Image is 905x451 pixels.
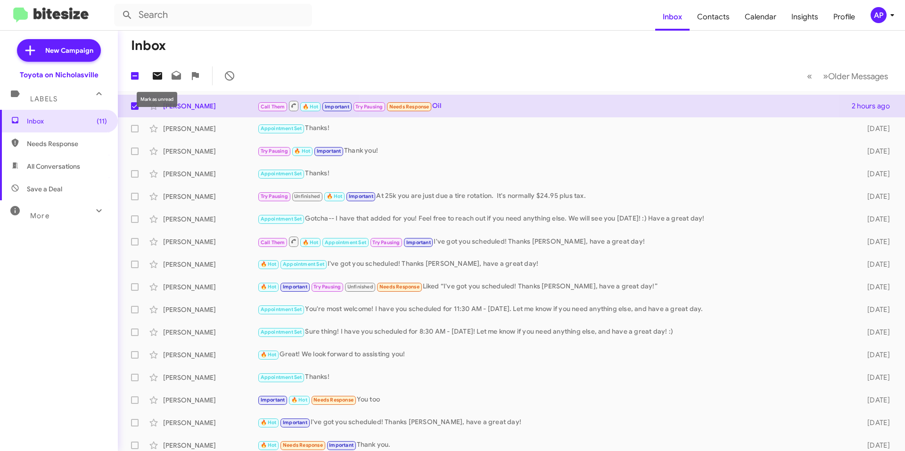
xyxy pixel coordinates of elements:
[325,104,349,110] span: Important
[852,395,897,405] div: [DATE]
[852,192,897,201] div: [DATE]
[27,162,80,171] span: All Conversations
[291,397,307,403] span: 🔥 Hot
[852,441,897,450] div: [DATE]
[163,441,257,450] div: [PERSON_NAME]
[257,236,852,247] div: I've got you scheduled! Thanks [PERSON_NAME], have a great day!
[257,394,852,405] div: You too
[17,39,101,62] a: New Campaign
[27,139,107,148] span: Needs Response
[802,66,894,86] nav: Page navigation example
[257,417,852,428] div: I've got you scheduled! Thanks [PERSON_NAME], have a great day!
[349,193,373,199] span: Important
[163,169,257,179] div: [PERSON_NAME]
[852,260,897,269] div: [DATE]
[325,239,366,246] span: Appointment Set
[257,146,852,156] div: Thank you!
[852,124,897,133] div: [DATE]
[283,442,323,448] span: Needs Response
[261,306,302,312] span: Appointment Set
[261,329,302,335] span: Appointment Set
[30,95,58,103] span: Labels
[852,305,897,314] div: [DATE]
[261,284,277,290] span: 🔥 Hot
[823,70,828,82] span: »
[163,101,257,111] div: [PERSON_NAME]
[163,214,257,224] div: [PERSON_NAME]
[347,284,373,290] span: Unfinished
[852,214,897,224] div: [DATE]
[261,397,285,403] span: Important
[283,261,324,267] span: Appointment Set
[283,284,307,290] span: Important
[303,239,319,246] span: 🔥 Hot
[261,148,288,154] span: Try Pausing
[163,192,257,201] div: [PERSON_NAME]
[45,46,93,55] span: New Campaign
[261,419,277,426] span: 🔥 Hot
[261,125,302,131] span: Appointment Set
[852,418,897,427] div: [DATE]
[737,3,784,31] a: Calendar
[257,304,852,315] div: You're most welcome! I have you scheduled for 11:30 AM - [DATE]. Let me know if you need anything...
[261,352,277,358] span: 🔥 Hot
[294,148,310,154] span: 🔥 Hot
[261,193,288,199] span: Try Pausing
[257,168,852,179] div: Thanks!
[114,4,312,26] input: Search
[389,104,429,110] span: Needs Response
[257,123,852,134] div: Thanks!
[261,104,285,110] span: Call Them
[327,193,343,199] span: 🔥 Hot
[257,372,852,383] div: Thanks!
[261,239,285,246] span: Call Them
[372,239,400,246] span: Try Pausing
[163,282,257,292] div: [PERSON_NAME]
[406,239,431,246] span: Important
[871,7,887,23] div: AP
[379,284,420,290] span: Needs Response
[852,169,897,179] div: [DATE]
[283,419,307,426] span: Important
[655,3,690,31] a: Inbox
[294,193,320,199] span: Unfinished
[257,259,852,270] div: I've got you scheduled! Thanks [PERSON_NAME], have a great day!
[826,3,863,31] a: Profile
[329,442,354,448] span: Important
[257,213,852,224] div: Gotcha-- I have that added for you! Feel free to reach out if you need anything else. We will see...
[852,350,897,360] div: [DATE]
[131,38,166,53] h1: Inbox
[257,281,852,292] div: Liked “I've got you scheduled! Thanks [PERSON_NAME], have a great day!”
[261,374,302,380] span: Appointment Set
[163,373,257,382] div: [PERSON_NAME]
[852,237,897,246] div: [DATE]
[801,66,818,86] button: Previous
[817,66,894,86] button: Next
[852,373,897,382] div: [DATE]
[303,104,319,110] span: 🔥 Hot
[20,70,99,80] div: Toyota on Nicholasville
[27,116,107,126] span: Inbox
[137,92,177,107] div: Mark as unread
[828,71,888,82] span: Older Messages
[261,171,302,177] span: Appointment Set
[852,101,897,111] div: 2 hours ago
[852,282,897,292] div: [DATE]
[257,100,852,112] div: Oil
[784,3,826,31] span: Insights
[355,104,383,110] span: Try Pausing
[257,327,852,337] div: Sure thing! I have you scheduled for 8:30 AM - [DATE]! Let me know if you need anything else, and...
[261,216,302,222] span: Appointment Set
[163,124,257,133] div: [PERSON_NAME]
[863,7,895,23] button: AP
[163,328,257,337] div: [PERSON_NAME]
[257,349,852,360] div: Great! We look forward to assisting you!
[163,147,257,156] div: [PERSON_NAME]
[852,328,897,337] div: [DATE]
[690,3,737,31] a: Contacts
[27,184,62,194] span: Save a Deal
